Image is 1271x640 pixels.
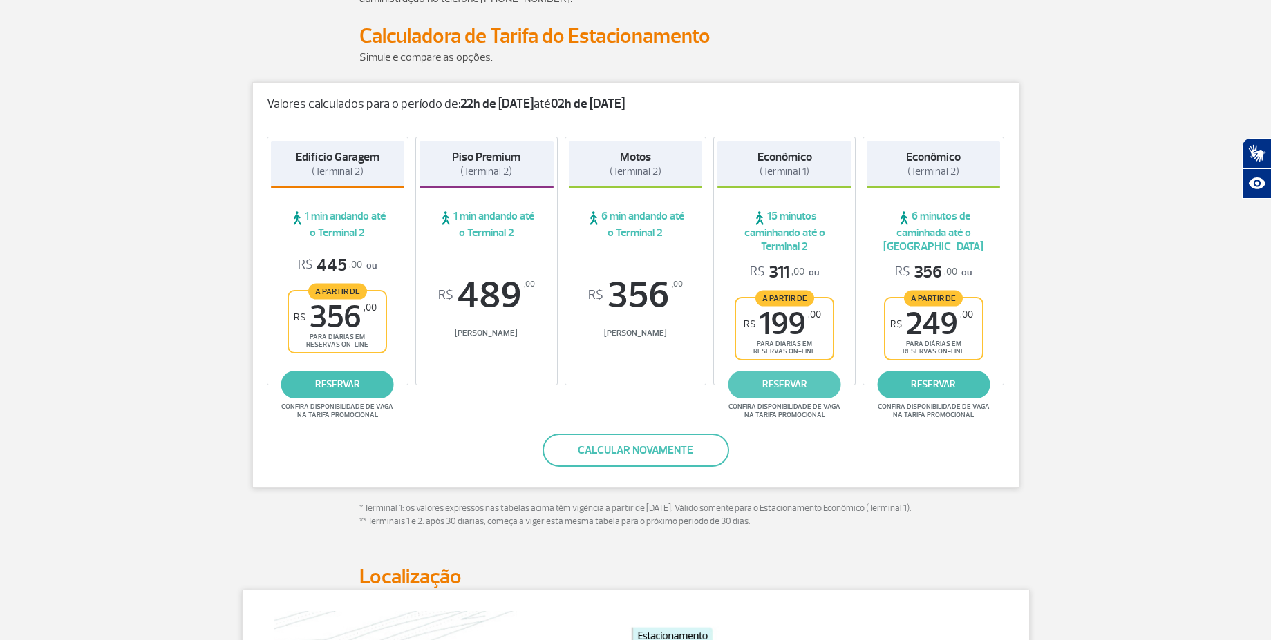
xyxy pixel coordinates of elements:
span: Confira disponibilidade de vaga na tarifa promocional [876,403,992,419]
strong: Econômico [757,150,812,164]
span: [PERSON_NAME] [569,328,703,338]
strong: Motos [620,150,651,164]
span: (Terminal 1) [760,165,809,178]
span: 356 [895,262,957,283]
strong: Econômico [906,150,961,164]
h2: Calculadora de Tarifa do Estacionamento [359,23,912,49]
sup: ,00 [364,302,377,313]
h2: Localização [359,564,912,590]
span: (Terminal 2) [610,165,661,178]
sup: ,00 [524,277,535,292]
span: para diárias em reservas on-line [301,333,374,349]
span: 15 minutos caminhando até o Terminal 2 [717,209,851,253]
strong: Edifício Garagem [296,150,379,164]
strong: 22h de [DATE] [460,96,534,112]
p: ou [750,262,819,283]
span: Confira disponibilidade de vaga na tarifa promocional [279,403,395,419]
span: A partir de [904,290,963,306]
strong: 02h de [DATE] [551,96,625,112]
span: 356 [294,302,377,333]
p: Simule e compare as opções. [359,49,912,66]
span: 311 [750,262,804,283]
p: * Terminal 1: os valores expressos nas tabelas acima têm vigência a partir de [DATE]. Válido some... [359,502,912,529]
a: reservar [877,371,990,398]
button: Calcular novamente [543,434,729,467]
p: ou [298,255,377,276]
span: 249 [890,309,973,340]
a: reservar [728,371,841,398]
span: 1 min andando até o Terminal 2 [271,209,405,240]
p: Valores calculados para o período de: até [267,97,1005,112]
sup: ,00 [808,309,821,320]
sup: ,00 [672,277,683,292]
sup: R$ [438,288,453,303]
sup: R$ [294,311,305,323]
span: (Terminal 2) [907,165,959,178]
span: 199 [744,309,821,340]
sup: R$ [890,318,902,330]
span: (Terminal 2) [460,165,512,178]
span: para diárias em reservas on-line [748,340,821,356]
span: A partir de [308,283,367,299]
span: Confira disponibilidade de vaga na tarifa promocional [726,403,842,419]
span: [PERSON_NAME] [420,328,554,338]
span: 489 [420,277,554,314]
span: A partir de [755,290,814,306]
span: 445 [298,255,362,276]
span: 6 minutos de caminhada até o [GEOGRAPHIC_DATA] [867,209,1001,253]
span: 1 min andando até o Terminal 2 [420,209,554,240]
sup: ,00 [960,309,973,320]
sup: R$ [744,318,755,330]
a: reservar [281,371,394,398]
span: 6 min andando até o Terminal 2 [569,209,703,240]
span: 356 [569,277,703,314]
button: Abrir tradutor de língua de sinais. [1242,138,1271,168]
p: ou [895,262,972,283]
span: (Terminal 2) [312,165,364,178]
sup: R$ [588,288,603,303]
button: Abrir recursos assistivos. [1242,168,1271,199]
span: para diárias em reservas on-line [897,340,970,356]
div: Plugin de acessibilidade da Hand Talk. [1242,138,1271,199]
strong: Piso Premium [452,150,520,164]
